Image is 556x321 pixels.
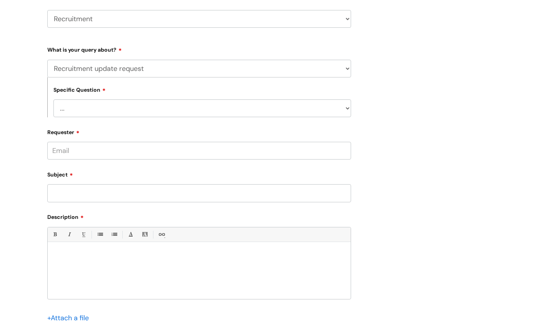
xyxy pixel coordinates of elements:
input: Email [47,142,351,160]
label: Description [47,211,351,220]
a: 1. Ordered List (Ctrl-Shift-8) [109,230,119,239]
label: What is your query about? [47,44,351,53]
a: Font Color [126,230,135,239]
a: Italic (Ctrl-I) [64,230,74,239]
label: Requester [47,126,351,136]
a: Underline(Ctrl-U) [78,230,88,239]
a: Link [156,230,166,239]
label: Subject [47,169,351,178]
a: Back Color [140,230,150,239]
label: Specific Question [53,86,106,93]
a: • Unordered List (Ctrl-Shift-7) [95,230,105,239]
a: Bold (Ctrl-B) [50,230,60,239]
